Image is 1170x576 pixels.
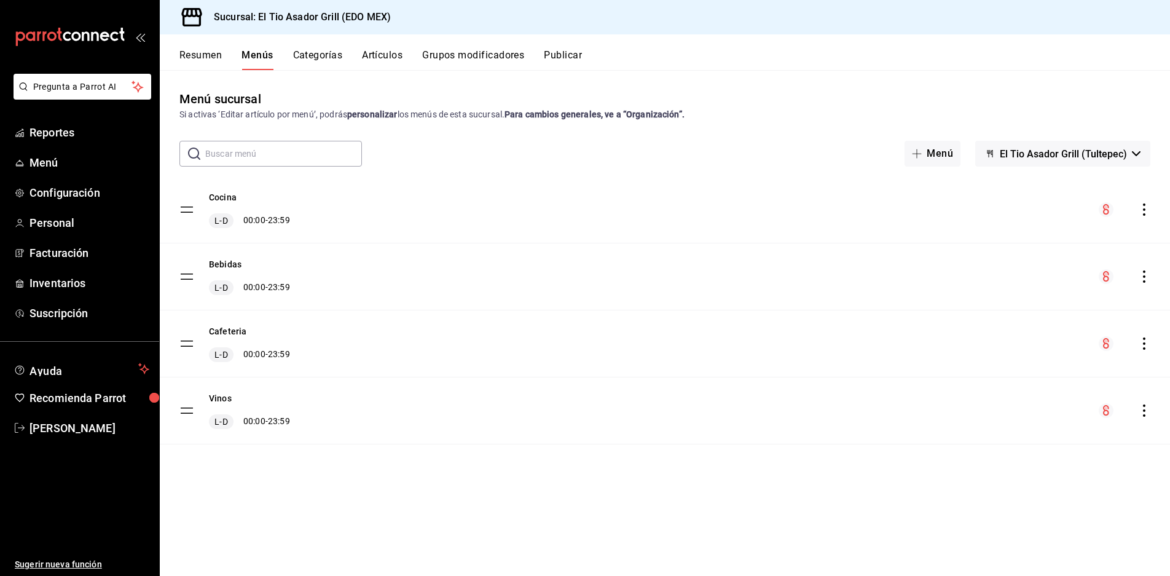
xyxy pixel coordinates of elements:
[422,49,524,70] button: Grupos modificadores
[14,74,151,100] button: Pregunta a Parrot AI
[160,176,1170,444] table: menu-maker-table
[179,269,194,284] button: drag
[179,403,194,418] button: drag
[1138,203,1150,216] button: actions
[505,109,685,119] strong: Para cambios generales, ve a “Organización”.
[15,558,149,571] span: Sugerir nueva función
[209,325,246,337] button: Cafeteria
[29,154,149,171] span: Menú
[1138,270,1150,283] button: actions
[179,49,222,70] button: Resumen
[212,416,230,428] span: L-D
[205,141,362,166] input: Buscar menú
[179,49,1170,70] div: navigation tabs
[209,414,290,429] div: 00:00 - 23:59
[975,141,1150,167] button: El Tio Asador Grill (Tultepec)
[347,109,398,119] strong: personalizar
[209,191,237,203] button: Cocina
[212,349,230,361] span: L-D
[29,184,149,201] span: Configuración
[29,215,149,231] span: Personal
[29,245,149,261] span: Facturación
[544,49,582,70] button: Publicar
[33,81,132,93] span: Pregunta a Parrot AI
[135,32,145,42] button: open_drawer_menu
[209,213,290,228] div: 00:00 - 23:59
[905,141,960,167] button: Menú
[209,347,290,362] div: 00:00 - 23:59
[9,89,151,102] a: Pregunta a Parrot AI
[29,275,149,291] span: Inventarios
[1138,404,1150,417] button: actions
[29,390,149,406] span: Recomienda Parrot
[212,215,230,227] span: L-D
[29,124,149,141] span: Reportes
[212,282,230,294] span: L-D
[1000,148,1127,160] span: El Tio Asador Grill (Tultepec)
[29,420,149,436] span: [PERSON_NAME]
[179,202,194,217] button: drag
[29,361,133,376] span: Ayuda
[1138,337,1150,350] button: actions
[293,49,343,70] button: Categorías
[179,90,261,108] div: Menú sucursal
[179,108,1150,121] div: Si activas ‘Editar artículo por menú’, podrás los menús de esta sucursal.
[209,258,241,270] button: Bebidas
[29,305,149,322] span: Suscripción
[179,336,194,351] button: drag
[209,280,290,295] div: 00:00 - 23:59
[362,49,402,70] button: Artículos
[241,49,273,70] button: Menús
[204,10,391,25] h3: Sucursal: El Tio Asador Grill (EDO MEX)
[209,392,232,404] button: Vinos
